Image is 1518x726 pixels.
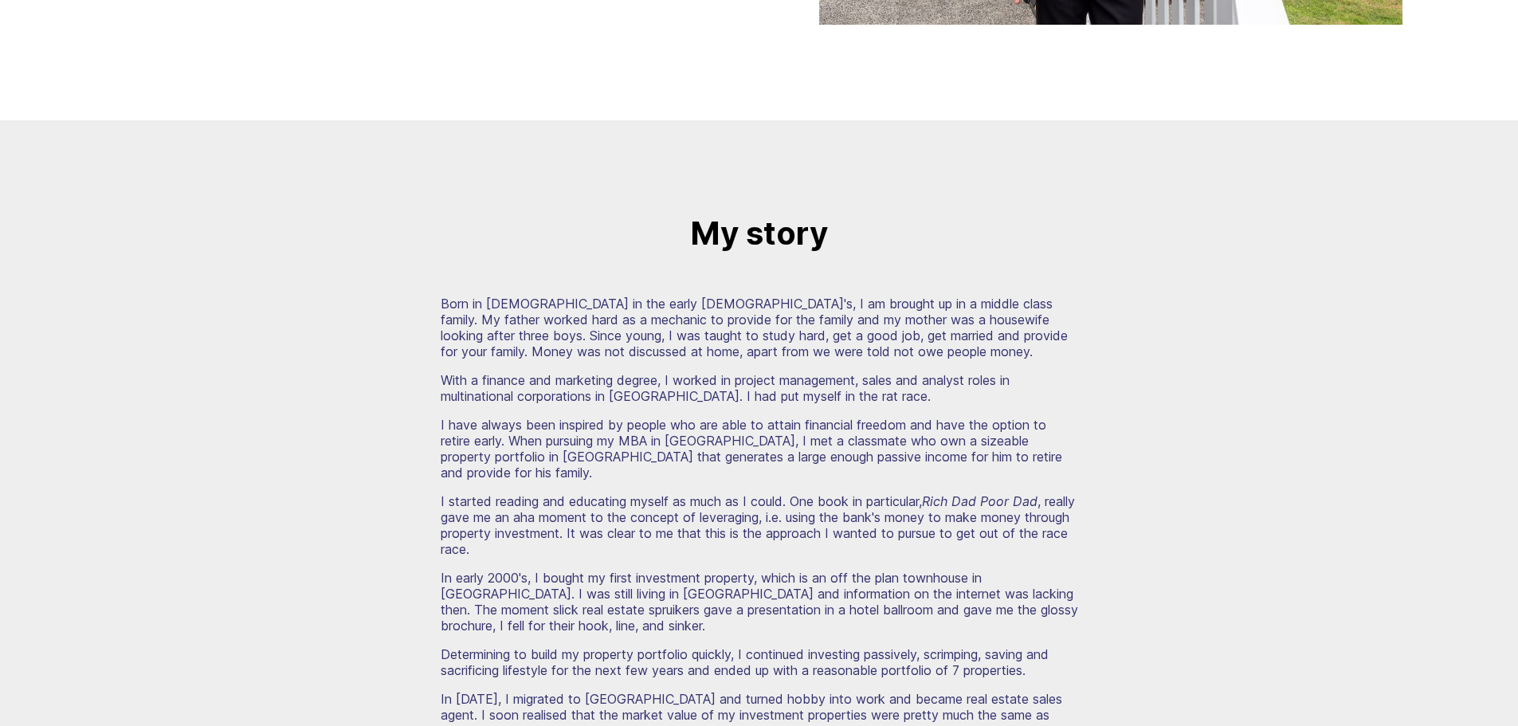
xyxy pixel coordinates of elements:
p: I have always been inspired by people who are able to attain financial freedom and have the optio... [441,417,1078,481]
p: Determining to build my property portfolio quickly, I continued investing passively, scrimping, s... [441,646,1078,678]
p: Born in [DEMOGRAPHIC_DATA] in the early [DEMOGRAPHIC_DATA]'s, I am brought up in a middle class f... [441,296,1078,359]
p: I started reading and educating myself as much as I could. One book in particular, , really gave ... [441,493,1078,557]
p: With a finance and marketing degree, I worked in project management, sales and analyst roles in m... [441,372,1078,404]
em: Rich Dad Poor Dad [922,493,1037,509]
p: In early 2000's, I bought my first investment property, which is an off the plan townhouse in [GE... [441,570,1078,634]
h2: My story [690,216,828,251]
